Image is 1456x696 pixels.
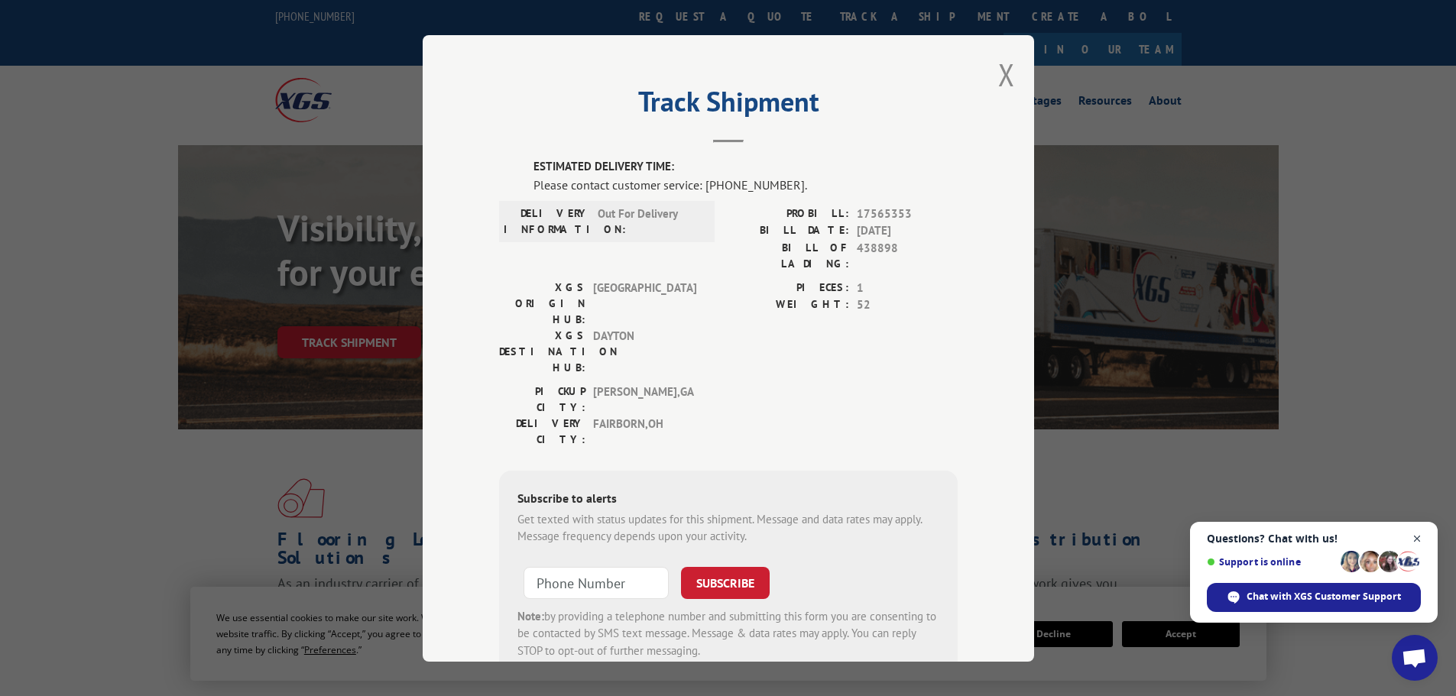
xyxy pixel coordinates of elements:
span: 17565353 [857,205,958,222]
label: PROBILL: [728,205,849,222]
label: XGS ORIGIN HUB: [499,279,585,327]
span: [GEOGRAPHIC_DATA] [593,279,696,327]
button: SUBSCRIBE [681,566,770,598]
div: Get texted with status updates for this shipment. Message and data rates may apply. Message frequ... [517,510,939,545]
label: XGS DESTINATION HUB: [499,327,585,375]
span: 52 [857,296,958,314]
input: Phone Number [524,566,669,598]
h2: Track Shipment [499,91,958,120]
div: Subscribe to alerts [517,488,939,510]
label: BILL DATE: [728,222,849,240]
span: [DATE] [857,222,958,240]
span: Questions? Chat with us! [1207,533,1421,545]
label: PIECES: [728,279,849,296]
span: 438898 [857,239,958,271]
span: Chat with XGS Customer Support [1247,590,1401,604]
label: BILL OF LADING: [728,239,849,271]
span: [PERSON_NAME] , GA [593,383,696,415]
span: Out For Delivery [598,205,701,237]
strong: Note: [517,608,544,623]
span: FAIRBORN , OH [593,415,696,447]
a: Open chat [1392,635,1438,681]
span: Support is online [1207,556,1335,568]
label: DELIVERY CITY: [499,415,585,447]
label: DELIVERY INFORMATION: [504,205,590,237]
span: 1 [857,279,958,296]
div: by providing a telephone number and submitting this form you are consenting to be contacted by SM... [517,607,939,659]
div: Please contact customer service: [PHONE_NUMBER]. [533,175,958,193]
label: WEIGHT: [728,296,849,314]
span: DAYTON [593,327,696,375]
button: Close modal [998,54,1015,95]
span: Chat with XGS Customer Support [1207,583,1421,612]
label: ESTIMATED DELIVERY TIME: [533,158,958,176]
label: PICKUP CITY: [499,383,585,415]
